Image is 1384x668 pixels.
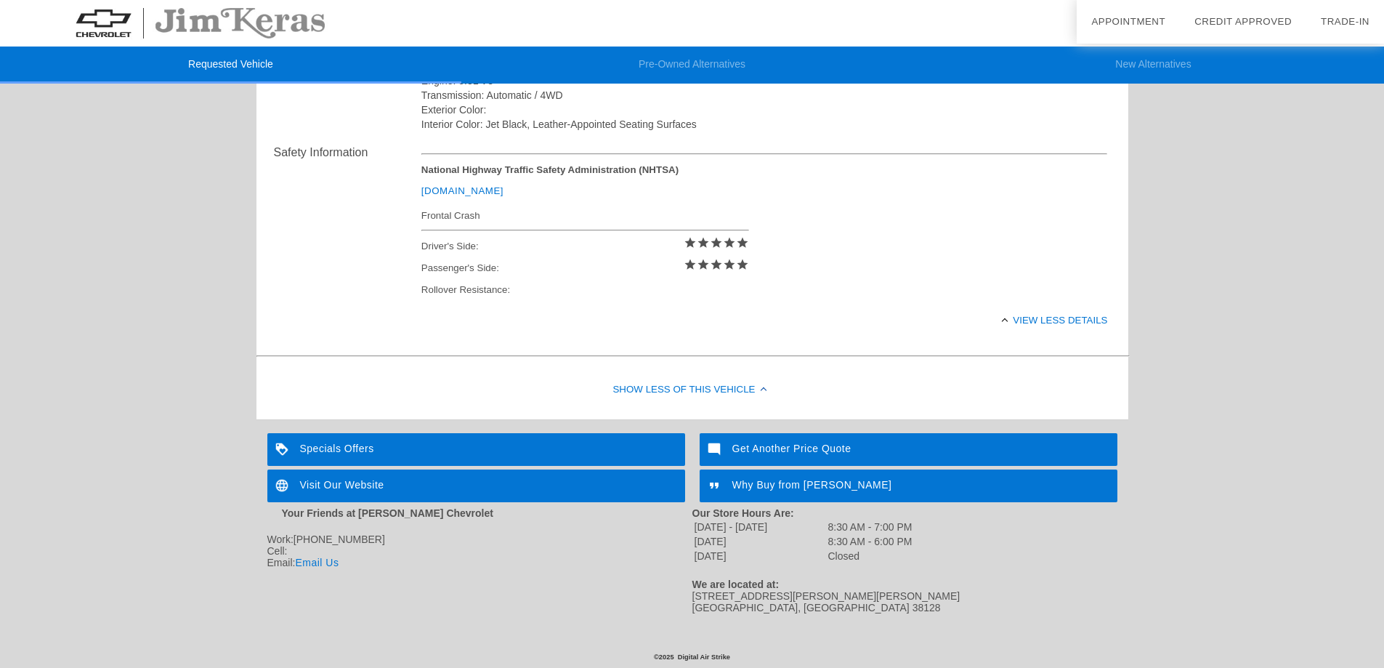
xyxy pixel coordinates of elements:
img: ic_language_white_24dp_2x.png [267,470,300,502]
a: Specials Offers [267,433,685,466]
td: [DATE] [694,550,826,563]
a: Credit Approved [1194,16,1292,27]
a: Appointment [1091,16,1165,27]
a: Get Another Price Quote [700,433,1117,466]
a: Trade-In [1321,16,1369,27]
div: Passenger's Side: [421,257,749,279]
i: star [736,236,749,249]
li: Pre-Owned Alternatives [461,47,923,84]
td: [DATE] - [DATE] [694,520,826,534]
a: Email Us [295,557,339,568]
i: star [684,258,697,271]
div: Safety Information [274,144,421,161]
div: Cell: [267,545,692,557]
div: Show Less of this Vehicle [256,361,1128,419]
i: star [710,258,723,271]
td: Closed [827,550,913,563]
td: [DATE] [694,535,826,548]
img: ic_format_quote_white_24dp_2x.png [700,470,732,502]
li: New Alternatives [923,47,1384,84]
div: View less details [421,302,1108,338]
i: star [697,258,710,271]
strong: National Highway Traffic Safety Administration (NHTSA) [421,164,679,175]
img: ic_loyalty_white_24dp_2x.png [267,433,300,466]
div: [STREET_ADDRESS][PERSON_NAME][PERSON_NAME] [GEOGRAPHIC_DATA], [GEOGRAPHIC_DATA] 38128 [692,590,1117,613]
div: Interior Color: Jet Black, Leather-Appointed Seating Surfaces [421,117,1108,132]
img: ic_mode_comment_white_24dp_2x.png [700,433,732,466]
i: star [684,236,697,249]
a: [DOMAIN_NAME] [421,185,503,196]
div: Exterior Color: [421,102,1108,117]
a: Why Buy from [PERSON_NAME] [700,470,1117,502]
strong: Your Friends at [PERSON_NAME] Chevrolet [282,507,493,519]
div: Email: [267,557,692,568]
div: Rollover Resistance: [421,279,749,301]
div: Driver's Side: [421,236,749,257]
span: [PHONE_NUMBER] [294,534,385,545]
i: star [710,236,723,249]
i: star [736,258,749,271]
a: Visit Our Website [267,470,685,502]
i: star [723,236,736,249]
td: 8:30 AM - 7:00 PM [827,520,913,534]
td: 8:30 AM - 6:00 PM [827,535,913,548]
div: Frontal Crash [421,206,749,225]
i: star [723,258,736,271]
div: Work: [267,534,692,545]
i: star [697,236,710,249]
div: Transmission: Automatic / 4WD [421,88,1108,102]
strong: Our Store Hours Are: [692,507,794,519]
strong: We are located at: [692,579,780,590]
